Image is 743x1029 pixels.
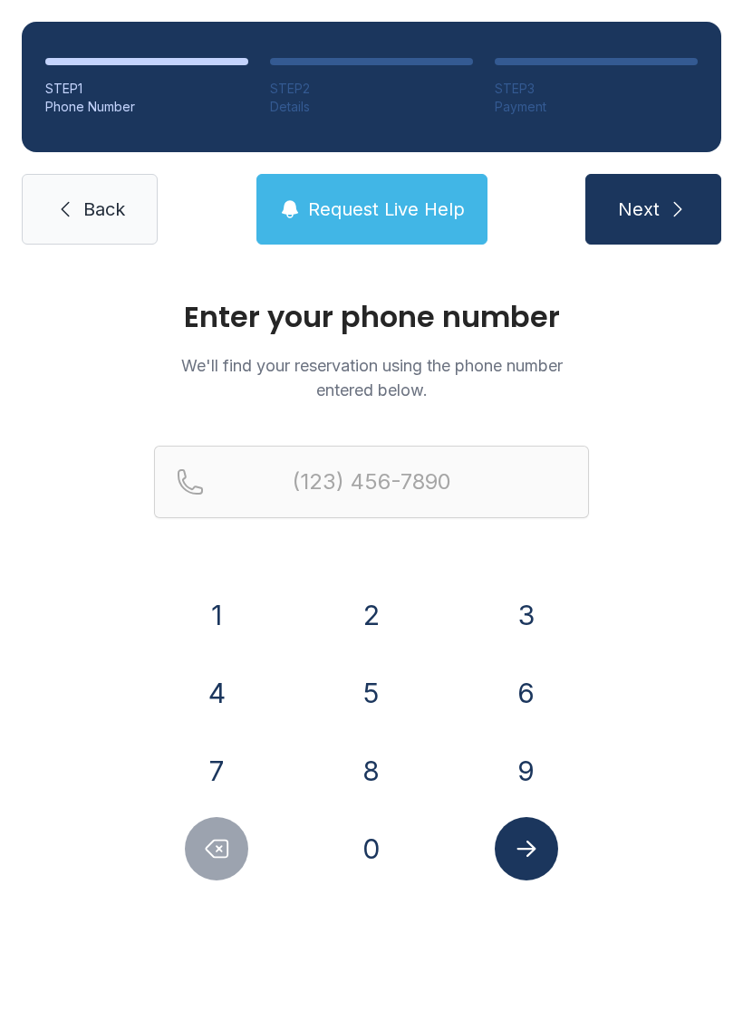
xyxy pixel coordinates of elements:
[340,739,403,803] button: 8
[185,817,248,880] button: Delete number
[154,353,589,402] p: We'll find your reservation using the phone number entered below.
[340,661,403,725] button: 5
[618,197,660,222] span: Next
[495,583,558,647] button: 3
[270,80,473,98] div: STEP 2
[154,303,589,332] h1: Enter your phone number
[185,583,248,647] button: 1
[270,98,473,116] div: Details
[495,817,558,880] button: Submit lookup form
[495,80,698,98] div: STEP 3
[495,98,698,116] div: Payment
[308,197,465,222] span: Request Live Help
[495,661,558,725] button: 6
[185,661,248,725] button: 4
[154,446,589,518] input: Reservation phone number
[83,197,125,222] span: Back
[495,739,558,803] button: 9
[340,583,403,647] button: 2
[45,80,248,98] div: STEP 1
[185,739,248,803] button: 7
[340,817,403,880] button: 0
[45,98,248,116] div: Phone Number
